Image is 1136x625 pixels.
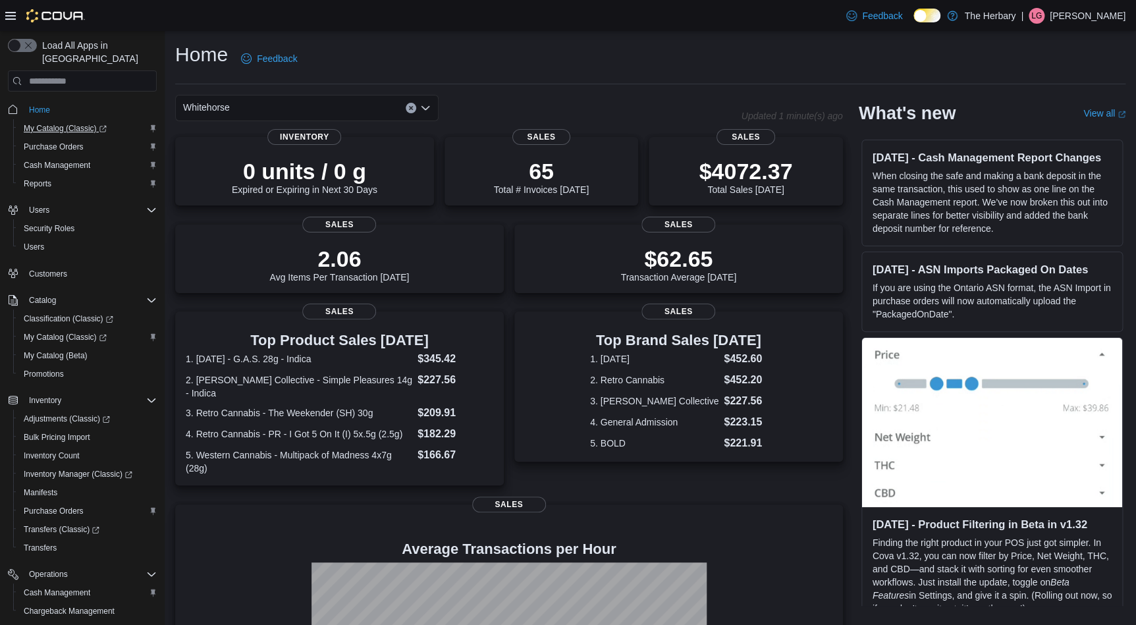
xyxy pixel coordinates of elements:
div: Total Sales [DATE] [699,158,792,195]
a: Inventory Count [18,448,85,464]
span: Transfers (Classic) [24,524,99,535]
a: Manifests [18,485,63,501]
span: Home [29,105,50,115]
span: Chargeback Management [24,606,115,616]
a: Transfers (Classic) [13,520,162,539]
h2: What's new [859,103,956,124]
dd: $227.56 [418,372,493,388]
span: My Catalog (Classic) [18,329,157,345]
a: Chargeback Management [18,603,120,619]
p: 0 units / 0 g [232,158,377,184]
button: Customers [3,264,162,283]
a: Transfers (Classic) [18,522,105,537]
span: Dark Mode [913,22,914,23]
a: Feedback [236,45,302,72]
span: Classification (Classic) [24,313,113,324]
dd: $166.67 [418,447,493,463]
h3: [DATE] - Product Filtering in Beta in v1.32 [873,518,1112,531]
span: My Catalog (Classic) [18,121,157,136]
button: Bulk Pricing Import [13,428,162,447]
span: Feedback [257,52,297,65]
button: Transfers [13,539,162,557]
span: Bulk Pricing Import [18,429,157,445]
p: The Herbary [964,8,1015,24]
p: 2.06 [269,246,409,272]
span: Manifests [18,485,157,501]
span: Sales [512,129,570,145]
span: Transfers (Classic) [18,522,157,537]
dd: $345.42 [418,351,493,367]
span: Inventory [24,393,157,408]
span: Sales [641,217,715,232]
a: Cash Management [18,585,95,601]
span: Promotions [24,369,64,379]
p: Updated 1 minute(s) ago [741,111,842,121]
a: Transfers [18,540,62,556]
h3: Top Product Sales [DATE] [186,333,493,348]
span: Customers [24,265,157,282]
span: Inventory [29,395,61,406]
dt: 4. Retro Cannabis - PR - I Got 5 On It (I) 5x.5g (2.5g) [186,427,412,441]
h3: [DATE] - ASN Imports Packaged On Dates [873,263,1112,276]
span: Sales [302,217,376,232]
h4: Average Transactions per Hour [186,541,832,557]
button: My Catalog (Beta) [13,346,162,365]
a: Feedback [841,3,907,29]
span: Inventory [267,129,341,145]
svg: External link [1118,111,1125,119]
h3: [DATE] - Cash Management Report Changes [873,151,1112,164]
p: $62.65 [620,246,736,272]
button: Cash Management [13,584,162,602]
span: My Catalog (Classic) [24,123,107,134]
a: Purchase Orders [18,139,89,155]
p: 65 [494,158,589,184]
span: Sales [472,497,546,512]
div: Transaction Average [DATE] [620,246,736,283]
button: Inventory [24,393,67,408]
span: Transfers [18,540,157,556]
span: Promotions [18,366,157,382]
span: Purchase Orders [24,506,84,516]
div: Expired or Expiring in Next 30 Days [232,158,377,195]
input: Dark Mode [913,9,941,22]
dt: 3. Retro Cannabis - The Weekender (SH) 30g [186,406,412,420]
span: Transfers [24,543,57,553]
span: My Catalog (Classic) [24,332,107,342]
span: Customers [29,269,67,279]
span: Security Roles [18,221,157,236]
div: Total # Invoices [DATE] [494,158,589,195]
dt: 2. [PERSON_NAME] Collective - Simple Pleasures 14g - Indica [186,373,412,400]
a: Users [18,239,49,255]
a: Home [24,102,55,118]
span: Reports [18,176,157,192]
div: Avg Items Per Transaction [DATE] [269,246,409,283]
button: Chargeback Management [13,602,162,620]
span: LG [1031,8,1042,24]
span: Catalog [24,292,157,308]
span: My Catalog (Beta) [18,348,157,364]
span: Sales [717,129,774,145]
a: My Catalog (Beta) [18,348,93,364]
a: Bulk Pricing Import [18,429,95,445]
span: Reports [24,178,51,189]
span: Users [24,202,157,218]
div: Louis Gagnon [1029,8,1044,24]
a: Reports [18,176,57,192]
p: [PERSON_NAME] [1050,8,1125,24]
dd: $182.29 [418,426,493,442]
span: Adjustments (Classic) [24,414,110,424]
p: If you are using the Ontario ASN format, the ASN Import in purchase orders will now automatically... [873,281,1112,321]
a: Promotions [18,366,69,382]
span: Cash Management [24,587,90,598]
span: Purchase Orders [18,503,157,519]
a: Adjustments (Classic) [18,411,115,427]
dd: $452.20 [724,372,767,388]
span: Security Roles [24,223,74,234]
button: Operations [3,565,162,584]
span: Sales [302,304,376,319]
dt: 3. [PERSON_NAME] Collective [590,394,718,408]
span: Home [24,101,157,117]
span: Users [18,239,157,255]
a: Inventory Manager (Classic) [18,466,138,482]
span: Classification (Classic) [18,311,157,327]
